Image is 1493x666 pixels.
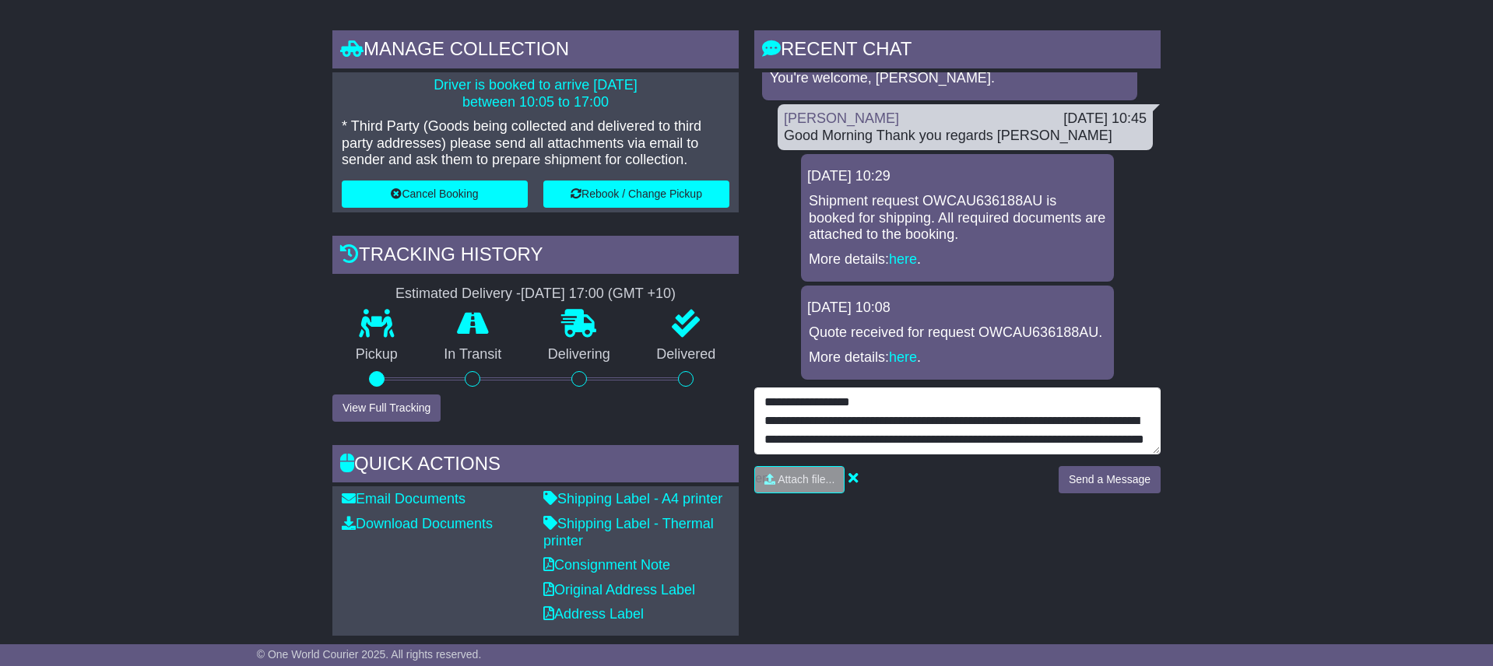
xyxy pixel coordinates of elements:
[1059,466,1161,493] button: Send a Message
[809,324,1106,342] p: Quote received for request OWCAU636188AU.
[543,181,729,208] button: Rebook / Change Pickup
[521,286,676,303] div: [DATE] 17:00 (GMT +10)
[543,491,722,507] a: Shipping Label - A4 printer
[1063,110,1147,128] div: [DATE] 10:45
[543,516,714,549] a: Shipping Label - Thermal printer
[332,286,739,303] div: Estimated Delivery -
[543,606,644,622] a: Address Label
[809,349,1106,366] p: More details: .
[342,516,493,531] a: Download Documents
[332,346,421,363] p: Pickup
[809,251,1106,268] p: More details: .
[342,181,528,208] button: Cancel Booking
[421,346,525,363] p: In Transit
[889,251,917,267] a: here
[784,128,1147,145] div: Good Morning Thank you regards [PERSON_NAME]
[809,193,1106,244] p: Shipment request OWCAU636188AU is booked for shipping. All required documents are attached to the...
[543,557,670,573] a: Consignment Note
[332,445,739,487] div: Quick Actions
[807,300,1108,317] div: [DATE] 10:08
[332,394,441,422] button: View Full Tracking
[342,118,729,169] p: * Third Party (Goods being collected and delivered to third party addresses) please send all atta...
[342,77,729,110] p: Driver is booked to arrive [DATE] between 10:05 to 17:00
[807,168,1108,185] div: [DATE] 10:29
[342,491,465,507] a: Email Documents
[784,110,899,126] a: [PERSON_NAME]
[332,236,739,278] div: Tracking history
[634,346,739,363] p: Delivered
[889,349,917,365] a: here
[543,582,695,598] a: Original Address Label
[754,30,1161,72] div: RECENT CHAT
[332,30,739,72] div: Manage collection
[257,648,482,661] span: © One World Courier 2025. All rights reserved.
[525,346,634,363] p: Delivering
[770,70,1129,87] p: You're welcome, [PERSON_NAME].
